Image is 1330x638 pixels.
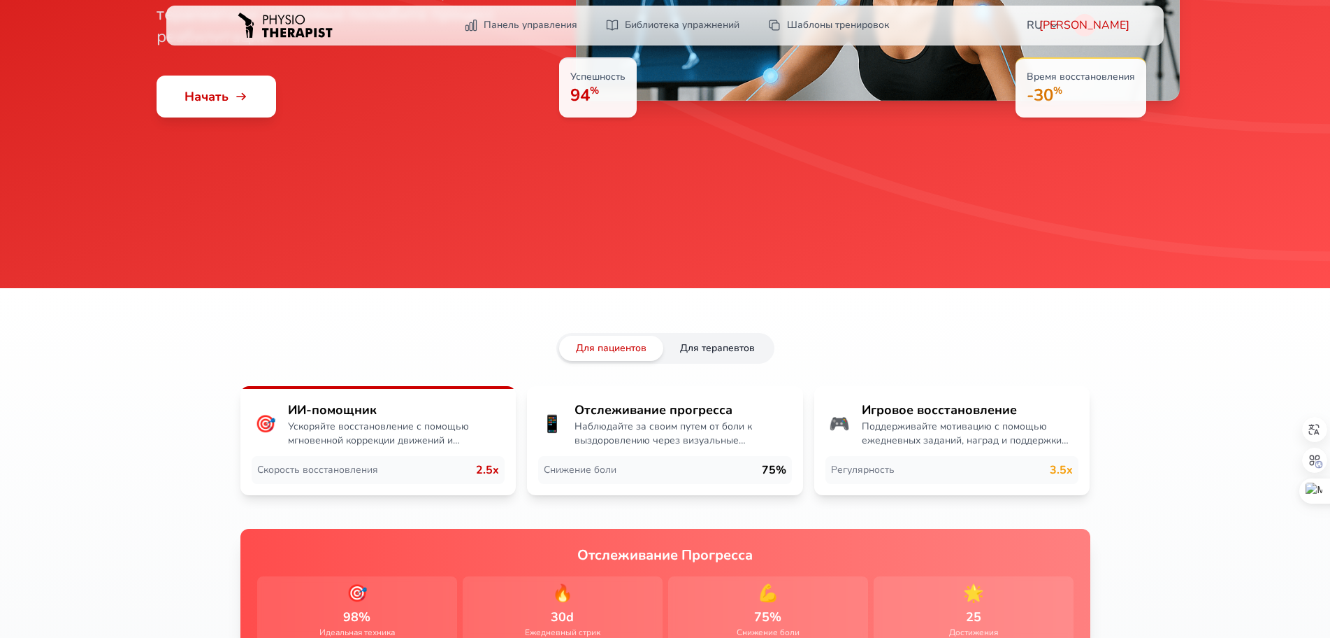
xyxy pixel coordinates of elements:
[263,607,451,627] div: 98%
[288,400,505,420] h3: ИИ-помощник
[468,607,657,627] div: 30d
[674,582,862,604] span: 💪
[663,336,772,361] button: Для терапевтов
[235,5,335,45] img: PHYSIOTHERAPISTRU logo
[468,582,657,604] span: 🔥
[862,420,1079,448] p: Поддерживайте мотивацию с помощью ежедневных заданий, наград и поддержки сообщества
[542,413,563,435] span: 📱
[879,607,1068,627] div: 25
[674,627,862,638] div: Снижение боли
[456,13,586,38] a: Панель управления
[570,84,626,106] p: 94
[257,463,378,477] span: Скорость восстановления
[574,400,792,420] h3: Отслеживание прогресса
[185,87,248,106] span: Начать
[157,76,276,118] a: Начать
[288,420,505,448] p: Ускоряйте восстановление с помощью мгновенной коррекции движений и персональных упражнений
[1018,11,1068,39] button: RU
[831,463,895,477] span: Регулярность
[879,627,1068,638] div: Достижения
[862,400,1079,420] h3: Игровое восстановление
[762,462,786,478] span: 75%
[829,413,850,435] span: 🎮
[1074,14,1096,36] button: [PERSON_NAME]
[674,607,862,627] div: 75%
[759,13,897,38] a: Шаблоны тренировок
[476,462,499,478] span: 2.5x
[559,336,663,361] button: Для пациентов
[570,70,626,84] p: Успешность
[257,546,1074,565] h3: Отслеживание Прогресса
[597,13,748,38] a: Библиотека упражнений
[468,627,657,638] div: Ежедневный стрик
[544,463,616,477] span: Снижение боли
[255,413,276,435] span: 🎯
[574,420,792,448] p: Наблюдайте за своим путем от боли к выздоровлению через визуальные достижения
[1027,17,1060,34] span: RU
[1050,462,1073,478] span: 3.5x
[263,627,451,638] div: Идеальная техника
[879,582,1068,604] span: 🌟
[263,582,451,604] span: 🎯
